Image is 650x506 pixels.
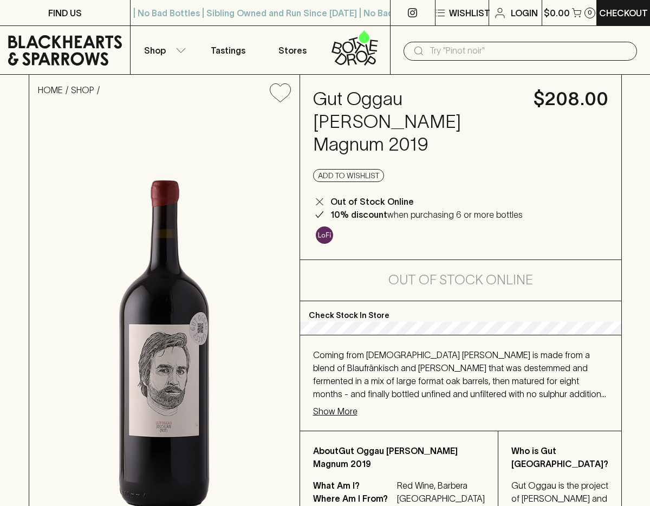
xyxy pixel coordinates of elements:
[511,7,538,20] p: Login
[38,85,63,95] a: HOME
[261,26,326,74] a: Stores
[313,492,394,505] p: Where Am I From?
[313,444,485,470] p: About Gut Oggau [PERSON_NAME] Magnum 2019
[430,42,628,60] input: Try "Pinot noir"
[330,210,387,219] b: 10% discount
[211,44,245,57] p: Tastings
[388,271,533,289] h5: Out of Stock Online
[131,26,196,74] button: Shop
[313,224,336,246] a: Some may call it natural, others minimum intervention, either way, it’s hands off & maybe even a ...
[313,350,607,425] span: Coming from [DEMOGRAPHIC_DATA] [PERSON_NAME] is made from a blend of Blaufränkisch and [PERSON_NA...
[313,479,394,492] p: What Am I?
[544,7,570,20] p: $0.00
[48,7,82,20] p: FIND US
[511,446,608,469] b: Who is Gut [GEOGRAPHIC_DATA]?
[599,7,648,20] p: Checkout
[313,169,384,182] button: Add to wishlist
[534,88,608,111] h4: $208.00
[144,44,166,57] p: Shop
[71,85,94,95] a: SHOP
[330,195,414,208] p: Out of Stock Online
[316,226,333,244] img: Lo-Fi
[300,301,621,322] p: Check Stock In Store
[196,26,261,74] a: Tastings
[330,208,523,221] p: when purchasing 6 or more bottles
[313,405,357,418] p: Show More
[588,10,592,16] p: 0
[313,88,521,156] h4: Gut Oggau [PERSON_NAME] Magnum 2019
[397,479,485,492] p: Red Wine, Barbera
[397,492,485,505] p: [GEOGRAPHIC_DATA]
[449,7,490,20] p: Wishlist
[278,44,307,57] p: Stores
[265,79,295,107] button: Add to wishlist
